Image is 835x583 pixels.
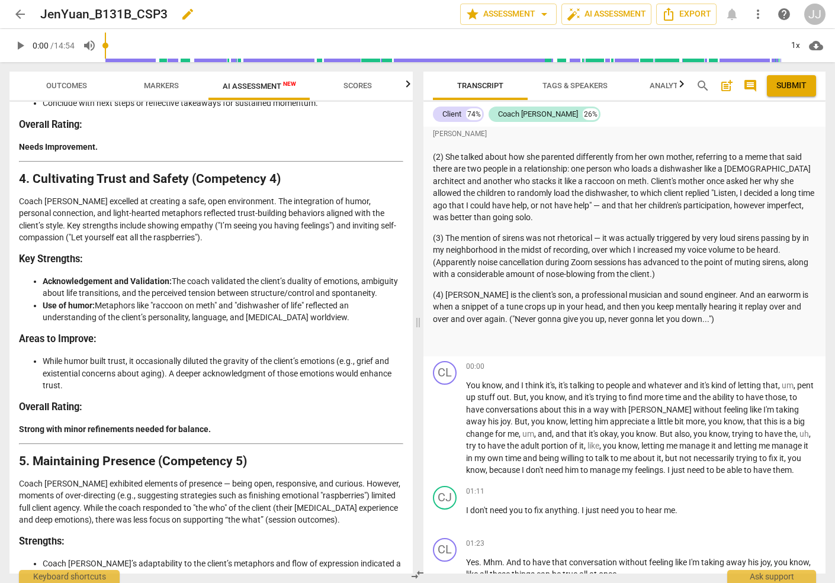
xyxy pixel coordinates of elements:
span: own [487,453,505,463]
span: able [727,465,744,475]
span: to [636,505,645,515]
h3: Key Strengths: [19,253,403,266]
span: to [759,453,769,463]
span: feelings [635,465,663,475]
span: it [779,453,784,463]
span: to [706,465,716,475]
div: Coach [PERSON_NAME] [498,108,578,120]
span: necessarily [693,453,736,463]
span: just [586,505,601,515]
span: 0:00 [33,41,49,50]
span: adult [521,441,541,450]
strong: Needs Improvement. [19,142,98,152]
li: The coach validated the client’s duality of emotions, ambiguity about life transitions, and the p... [43,275,403,299]
span: whatever [648,381,684,390]
span: Markers [144,81,179,90]
span: know [547,417,566,426]
span: . [663,465,667,475]
span: . [502,558,506,567]
span: willing [561,453,586,463]
span: , [743,417,747,426]
h2: 4. Cultivating Trust and Safety (Competency 4) [19,173,403,185]
span: more_vert [751,7,765,21]
span: try [466,441,478,450]
span: you [621,429,636,439]
span: know [618,441,638,450]
span: more [686,417,705,426]
span: , [534,429,538,439]
span: , [528,417,531,426]
span: Filler word [587,441,599,450]
p: Coach [PERSON_NAME] exhibited elements of presence — being open, responsive, and curious. However... [19,478,403,526]
span: and [718,441,734,450]
span: But [660,429,675,439]
span: anything [545,505,577,515]
span: , [599,441,603,450]
span: talking [570,381,596,390]
input: Untitled [30,51,221,75]
span: me [759,441,772,450]
span: the [507,441,521,450]
span: and [538,429,552,439]
button: Export [656,4,717,25]
span: [PERSON_NAME] [433,129,487,139]
button: Assessment [460,4,557,25]
span: compare_arrows [410,568,425,582]
span: Outcomes [46,81,87,90]
span: letting [738,381,763,390]
span: trying [736,453,759,463]
span: manage [590,465,622,475]
span: But [513,392,526,402]
span: without [693,405,724,414]
strong: Use of humor: [43,301,95,310]
span: my [622,465,635,475]
span: arrow_drop_down [537,7,551,21]
button: Show/Hide comments [741,76,760,95]
span: comment [743,79,757,93]
span: , [784,453,788,463]
span: them [773,465,792,475]
span: , [638,441,641,450]
span: joy [500,417,510,426]
span: , [486,465,489,475]
span: it's [545,381,555,390]
span: , [809,429,811,439]
span: feeling [724,405,750,414]
span: to [789,392,797,402]
span: to [478,441,487,450]
span: stuff [477,392,497,402]
span: of [570,441,579,450]
span: Analytics [650,81,690,90]
span: him [565,465,580,475]
span: , [690,429,693,439]
span: hear [645,505,664,515]
span: know [482,381,502,390]
span: little [657,417,675,426]
span: it's [558,381,570,390]
span: I [582,505,586,515]
span: and [683,392,699,402]
span: to [525,505,534,515]
span: cloud_download [809,38,823,53]
span: you [708,417,724,426]
h3: Overall Rating: [19,401,403,414]
span: like [750,405,763,414]
button: AI Assessment [561,4,651,25]
span: Submit [776,80,807,92]
span: Clip a selection (Select text first) [54,99,158,108]
span: , [555,381,558,390]
div: 26% [583,108,599,120]
span: to [755,429,765,439]
div: Change speaker [433,538,457,562]
span: it's [584,392,596,402]
button: Play [9,35,31,56]
span: time [505,453,523,463]
span: being [539,453,561,463]
span: conversations [486,405,539,414]
span: but [665,453,679,463]
span: way [593,405,611,414]
span: I [466,505,470,515]
span: you [531,417,547,426]
span: okay [600,429,617,439]
span: for [495,429,508,439]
